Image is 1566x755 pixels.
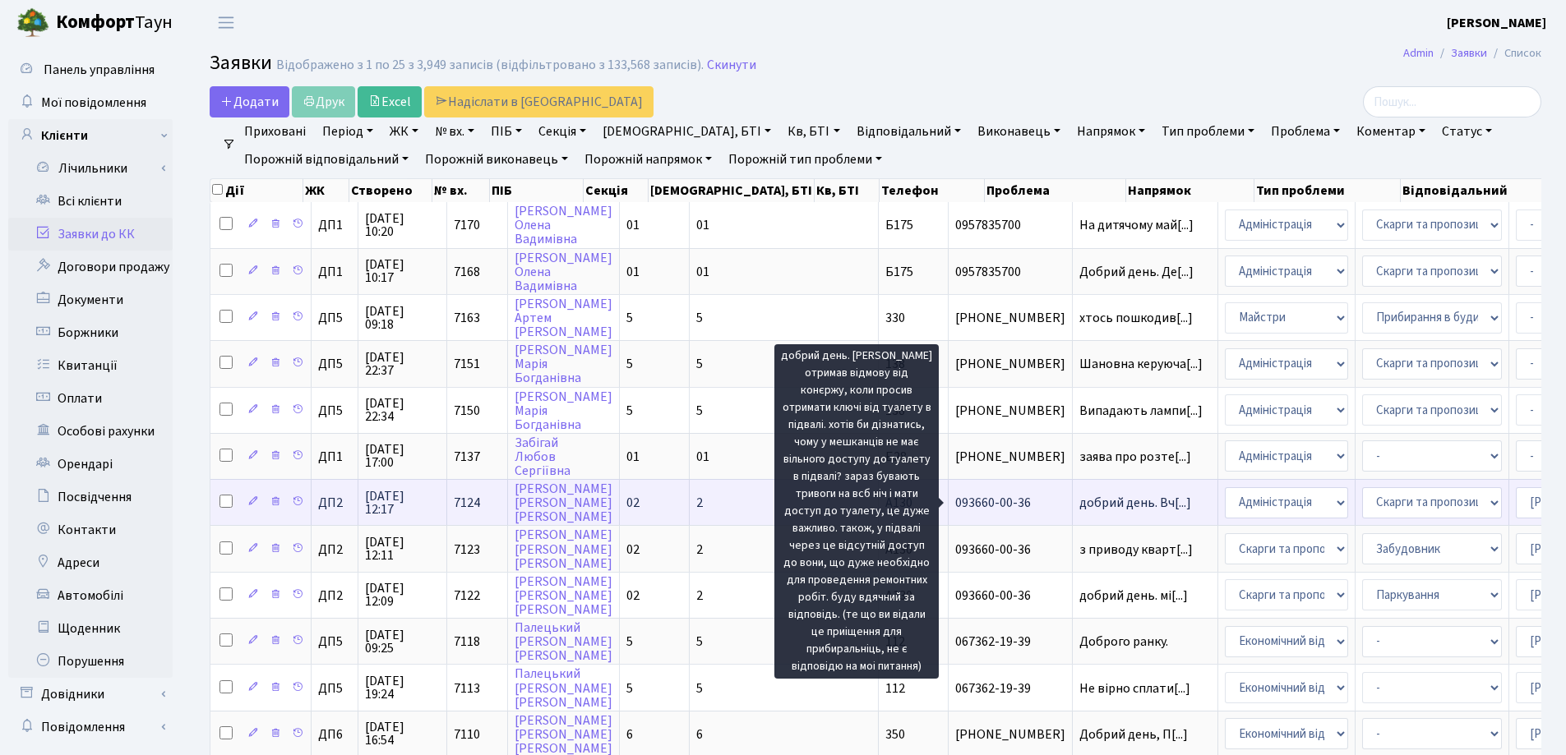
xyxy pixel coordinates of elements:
[1079,541,1193,559] span: з приводу кварт[...]
[1254,179,1400,202] th: Тип проблеми
[8,185,173,218] a: Всі клієнти
[8,415,173,448] a: Особові рахунки
[1447,13,1546,33] a: [PERSON_NAME]
[365,305,440,331] span: [DATE] 09:18
[8,711,173,743] a: Повідомлення
[8,316,173,349] a: Боржники
[8,448,173,481] a: Орендарі
[454,448,480,466] span: 7137
[8,481,173,513] a: Посвідчення
[318,589,351,602] span: ДП2
[626,633,633,651] span: 5
[955,265,1065,279] span: 0957835700
[955,635,1065,648] span: 067362-19-39
[365,443,440,469] span: [DATE] 17:00
[454,725,480,743] span: 7110
[1155,117,1261,145] a: Тип проблеми
[454,494,480,512] span: 7124
[515,434,571,480] a: ЗабігайЛюбовСергіївна
[955,404,1065,417] span: [PHONE_NUMBER]
[1079,402,1203,420] span: Випадають лампи[...]
[454,633,480,651] span: 7118
[8,678,173,711] a: Довідники
[955,682,1065,695] span: 067362-19-39
[276,58,704,73] div: Відображено з 1 по 25 з 3,949 записів (відфільтровано з 133,568 записів).
[8,218,173,251] a: Заявки до КК
[8,513,173,546] a: Контакти
[8,382,173,415] a: Оплати
[880,179,984,202] th: Телефон
[220,93,279,111] span: Додати
[44,61,155,79] span: Панель управління
[454,309,480,327] span: 7163
[696,494,703,512] span: 2
[365,536,440,562] span: [DATE] 12:11
[8,612,173,645] a: Щоденник
[8,283,173,316] a: Документи
[454,263,480,281] span: 7168
[626,448,640,466] span: 01
[318,543,351,556] span: ДП2
[1487,44,1541,62] li: Список
[19,152,173,185] a: Лічильники
[8,53,173,86] a: Панель управління
[815,179,880,202] th: Кв, БТІ
[1435,117,1499,145] a: Статус
[955,543,1065,556] span: 093660-00-36
[1379,36,1566,71] nav: breadcrumb
[1079,355,1203,373] span: Шановна керуюча[...]
[365,674,440,701] span: [DATE] 19:24
[885,309,905,327] span: 330
[318,357,351,371] span: ДП5
[971,117,1067,145] a: Виконавець
[596,117,778,145] a: [DEMOGRAPHIC_DATA], БТІ
[885,679,905,697] span: 112
[210,86,289,117] a: Додати
[41,94,146,112] span: Мої повідомлення
[432,179,490,202] th: № вх.
[1403,44,1434,62] a: Admin
[626,355,633,373] span: 5
[626,216,640,234] span: 01
[707,58,756,73] a: Скинути
[1264,117,1347,145] a: Проблема
[696,448,709,466] span: 01
[238,117,312,145] a: Приховані
[955,589,1065,602] span: 093660-00-36
[365,212,440,238] span: [DATE] 10:20
[626,679,633,697] span: 5
[626,263,640,281] span: 01
[56,9,135,35] b: Комфорт
[532,117,593,145] a: Секція
[578,145,718,173] a: Порожній напрямок
[1126,179,1254,202] th: Напрямок
[454,679,480,697] span: 7113
[318,450,351,463] span: ДП1
[696,587,703,605] span: 2
[383,117,425,145] a: ЖК
[8,645,173,678] a: Порушення
[365,351,440,377] span: [DATE] 22:37
[318,311,351,325] span: ДП5
[238,145,415,173] a: Порожній відповідальний
[210,179,303,202] th: Дії
[8,546,173,579] a: Адреси
[1447,14,1546,32] b: [PERSON_NAME]
[515,202,612,248] a: [PERSON_NAME]ОленаВадимівна
[885,263,913,281] span: Б175
[8,119,173,152] a: Клієнти
[358,86,422,117] a: Excel
[365,720,440,747] span: [DATE] 16:54
[696,679,703,697] span: 5
[985,179,1126,202] th: Проблема
[1363,86,1541,117] input: Пошук...
[484,117,529,145] a: ПІБ
[955,728,1065,741] span: [PHONE_NUMBER]
[428,117,481,145] a: № вх.
[850,117,968,145] a: Відповідальний
[515,573,612,619] a: [PERSON_NAME][PERSON_NAME][PERSON_NAME]
[955,311,1065,325] span: [PHONE_NUMBER]
[454,541,480,559] span: 7123
[515,341,612,387] a: [PERSON_NAME]МаріяБогданівна
[318,404,351,417] span: ДП5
